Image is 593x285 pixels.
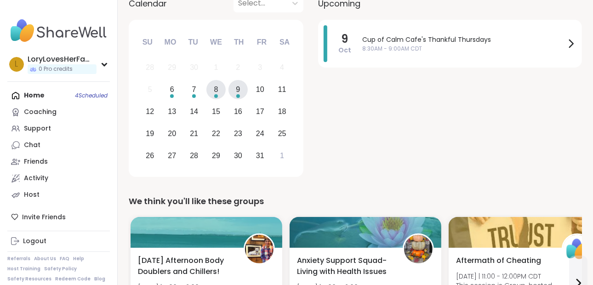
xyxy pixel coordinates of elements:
[7,276,51,282] a: Safety Resources
[140,80,160,100] div: Not available Sunday, October 5th, 2025
[55,276,91,282] a: Redeem Code
[7,170,110,187] a: Activity
[44,266,77,272] a: Safety Policy
[190,61,198,74] div: 30
[184,124,204,143] div: Choose Tuesday, October 21st, 2025
[7,209,110,225] div: Invite Friends
[162,58,182,78] div: Not available Monday, September 29th, 2025
[274,32,295,52] div: Sa
[256,105,264,118] div: 17
[404,235,433,263] img: HeatherCM24
[297,255,393,277] span: Anxiety Support Squad- Living with Health Issues
[162,80,182,100] div: Choose Monday, October 6th, 2025
[137,32,158,52] div: Su
[228,80,248,100] div: Choose Thursday, October 9th, 2025
[278,127,286,140] div: 25
[278,83,286,96] div: 11
[160,32,180,52] div: Mo
[168,61,176,74] div: 29
[228,58,248,78] div: Not available Thursday, October 2nd, 2025
[258,61,262,74] div: 3
[214,83,218,96] div: 8
[60,256,69,262] a: FAQ
[250,124,270,143] div: Choose Friday, October 24th, 2025
[228,102,248,122] div: Choose Thursday, October 16th, 2025
[148,83,152,96] div: 5
[94,276,105,282] a: Blog
[190,149,198,162] div: 28
[24,108,57,117] div: Coaching
[140,58,160,78] div: Not available Sunday, September 28th, 2025
[7,15,110,47] img: ShareWell Nav Logo
[7,233,110,250] a: Logout
[212,105,220,118] div: 15
[184,58,204,78] div: Not available Tuesday, September 30th, 2025
[278,105,286,118] div: 18
[228,146,248,165] div: Choose Thursday, October 30th, 2025
[245,235,274,263] img: AmberWolffWizard
[73,256,84,262] a: Help
[162,102,182,122] div: Choose Monday, October 13th, 2025
[212,149,220,162] div: 29
[256,127,264,140] div: 24
[184,80,204,100] div: Choose Tuesday, October 7th, 2025
[28,54,97,64] div: LoryLovesHerFamilia
[206,124,226,143] div: Choose Wednesday, October 22nd, 2025
[168,105,176,118] div: 13
[234,127,242,140] div: 23
[228,124,248,143] div: Choose Thursday, October 23rd, 2025
[190,127,198,140] div: 21
[139,57,293,166] div: month 2025-10
[24,174,48,183] div: Activity
[256,149,264,162] div: 31
[272,80,292,100] div: Choose Saturday, October 11th, 2025
[140,102,160,122] div: Choose Sunday, October 12th, 2025
[24,190,40,199] div: Host
[168,149,176,162] div: 27
[146,149,154,162] div: 26
[272,102,292,122] div: Choose Saturday, October 18th, 2025
[272,58,292,78] div: Not available Saturday, October 4th, 2025
[206,58,226,78] div: Not available Wednesday, October 1st, 2025
[338,46,351,55] span: Oct
[212,127,220,140] div: 22
[342,33,348,46] span: 9
[168,127,176,140] div: 20
[146,105,154,118] div: 12
[362,35,565,45] span: Cup of Calm Cafe's Thankful Thursdays
[183,32,203,52] div: Tu
[190,105,198,118] div: 14
[7,104,110,120] a: Coaching
[7,137,110,154] a: Chat
[184,102,204,122] div: Choose Tuesday, October 14th, 2025
[140,146,160,165] div: Choose Sunday, October 26th, 2025
[7,266,40,272] a: Host Training
[563,235,592,263] img: ShareWell
[146,61,154,74] div: 28
[236,83,240,96] div: 9
[236,61,240,74] div: 2
[24,141,40,150] div: Chat
[162,146,182,165] div: Choose Monday, October 27th, 2025
[23,237,46,246] div: Logout
[206,80,226,100] div: Choose Wednesday, October 8th, 2025
[170,83,174,96] div: 6
[206,102,226,122] div: Choose Wednesday, October 15th, 2025
[229,32,249,52] div: Th
[7,256,30,262] a: Referrals
[234,105,242,118] div: 16
[234,149,242,162] div: 30
[250,146,270,165] div: Choose Friday, October 31st, 2025
[272,124,292,143] div: Choose Saturday, October 25th, 2025
[250,80,270,100] div: Choose Friday, October 10th, 2025
[15,58,18,70] span: L
[184,146,204,165] div: Choose Tuesday, October 28th, 2025
[140,124,160,143] div: Choose Sunday, October 19th, 2025
[251,32,272,52] div: Fr
[138,255,234,277] span: [DATE] Afternoon Body Doublers and Chillers!
[456,272,552,281] span: [DATE] | 11:00 - 12:00PM CDT
[206,146,226,165] div: Choose Wednesday, October 29th, 2025
[250,102,270,122] div: Choose Friday, October 17th, 2025
[362,45,565,53] span: 8:30AM - 9:00AM CDT
[24,157,48,166] div: Friends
